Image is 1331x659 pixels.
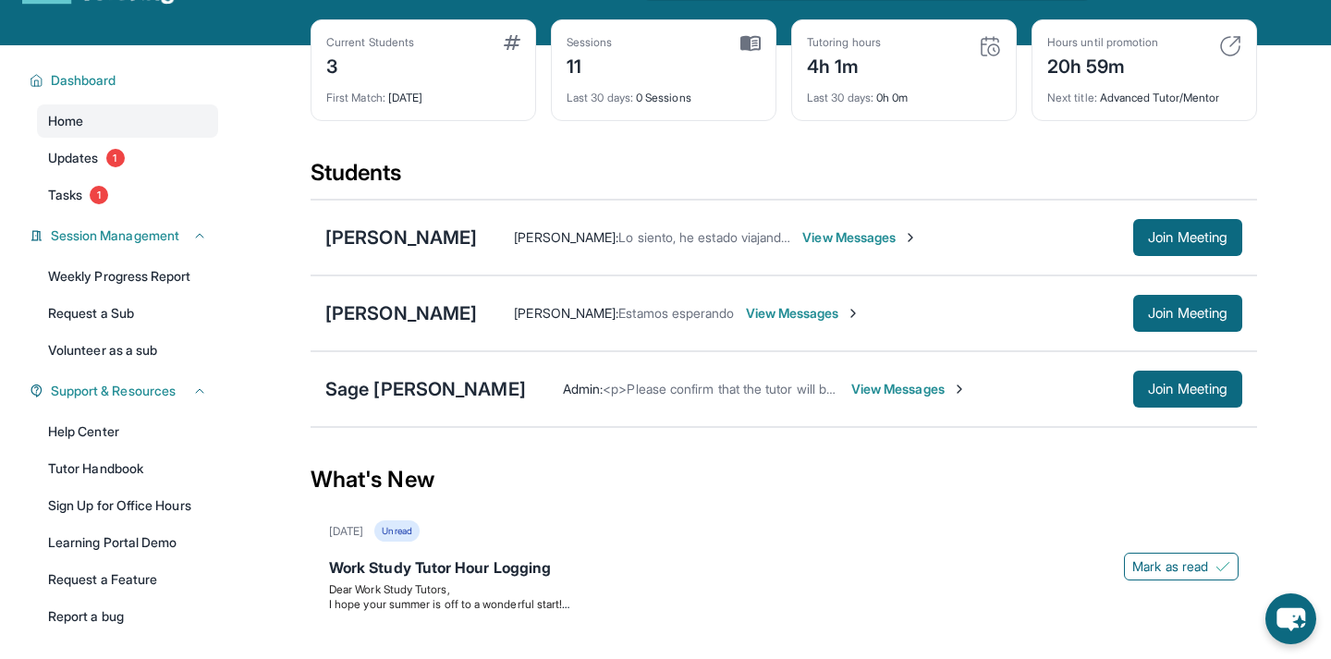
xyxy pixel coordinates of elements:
[37,297,218,330] a: Request a Sub
[37,104,218,138] a: Home
[952,382,967,397] img: Chevron-Right
[37,526,218,559] a: Learning Portal Demo
[329,556,1239,582] div: Work Study Tutor Hour Logging
[1124,553,1239,580] button: Mark as read
[1133,219,1242,256] button: Join Meeting
[1148,384,1227,395] span: Join Meeting
[48,149,99,167] span: Updates
[326,79,520,105] div: [DATE]
[1132,557,1208,576] span: Mark as read
[311,158,1257,199] div: Students
[746,304,861,323] span: View Messages
[90,186,108,204] span: 1
[374,520,419,542] div: Unread
[325,376,526,402] div: Sage [PERSON_NAME]
[504,35,520,50] img: card
[618,305,734,321] span: Estamos esperando
[48,112,83,130] span: Home
[43,382,207,400] button: Support & Resources
[37,141,218,175] a: Updates1
[514,229,618,245] span: [PERSON_NAME] :
[1133,295,1242,332] button: Join Meeting
[37,334,218,367] a: Volunteer as a sub
[37,178,218,212] a: Tasks1
[1133,371,1242,408] button: Join Meeting
[1047,50,1158,79] div: 20h 59m
[37,260,218,293] a: Weekly Progress Report
[329,524,363,539] div: [DATE]
[326,35,414,50] div: Current Students
[329,582,450,596] span: Dear Work Study Tutors,
[311,439,1257,520] div: What's New
[807,50,881,79] div: 4h 1m
[567,50,613,79] div: 11
[43,71,207,90] button: Dashboard
[802,228,918,247] span: View Messages
[37,415,218,448] a: Help Center
[979,35,1001,57] img: card
[563,381,603,397] span: Admin :
[807,35,881,50] div: Tutoring hours
[51,382,176,400] span: Support & Resources
[1047,91,1097,104] span: Next title :
[1047,35,1158,50] div: Hours until promotion
[567,91,633,104] span: Last 30 days :
[48,186,82,204] span: Tasks
[846,306,861,321] img: Chevron-Right
[851,380,967,398] span: View Messages
[106,149,125,167] span: 1
[325,225,477,250] div: [PERSON_NAME]
[43,226,207,245] button: Session Management
[1215,559,1230,574] img: Mark as read
[514,305,618,321] span: [PERSON_NAME] :
[325,300,477,326] div: [PERSON_NAME]
[603,381,1270,397] span: <p>Please confirm that the tutor will be able to attend your first assigned meeting time before j...
[37,489,218,522] a: Sign Up for Office Hours
[37,600,218,633] a: Report a bug
[1265,593,1316,644] button: chat-button
[567,35,613,50] div: Sessions
[807,91,873,104] span: Last 30 days :
[1148,308,1227,319] span: Join Meeting
[51,71,116,90] span: Dashboard
[329,597,569,611] span: I hope your summer is off to a wonderful start!
[903,230,918,245] img: Chevron-Right
[1219,35,1241,57] img: card
[567,79,761,105] div: 0 Sessions
[37,452,218,485] a: Tutor Handbook
[326,50,414,79] div: 3
[807,79,1001,105] div: 0h 0m
[1148,232,1227,243] span: Join Meeting
[37,563,218,596] a: Request a Feature
[326,91,385,104] span: First Match :
[51,226,179,245] span: Session Management
[1047,79,1241,105] div: Advanced Tutor/Mentor
[740,35,761,52] img: card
